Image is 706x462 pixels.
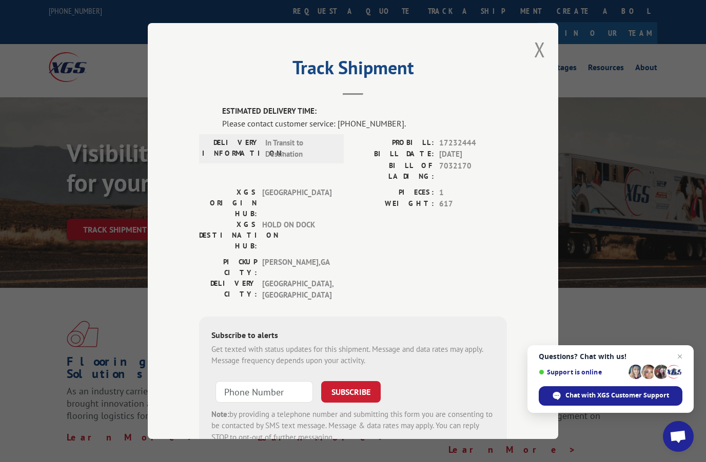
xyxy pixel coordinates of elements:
[439,198,507,210] span: 617
[262,219,331,251] span: HOLD ON DOCK
[199,278,257,301] label: DELIVERY CITY:
[262,278,331,301] span: [GEOGRAPHIC_DATA] , [GEOGRAPHIC_DATA]
[353,149,434,160] label: BILL DATE:
[439,187,507,199] span: 1
[674,350,686,363] span: Close chat
[199,187,257,219] label: XGS ORIGIN HUB:
[202,137,260,160] label: DELIVERY INFORMATION:
[439,149,507,160] span: [DATE]
[534,36,545,63] button: Close modal
[539,368,625,376] span: Support is online
[565,391,669,400] span: Chat with XGS Customer Support
[265,137,335,160] span: In Transit to Destination
[321,381,381,403] button: SUBSCRIBE
[222,106,507,117] label: ESTIMATED DELIVERY TIME:
[353,198,434,210] label: WEIGHT:
[199,257,257,278] label: PICKUP CITY:
[539,386,682,406] div: Chat with XGS Customer Support
[199,60,507,80] h2: Track Shipment
[211,409,229,419] strong: Note:
[215,381,313,403] input: Phone Number
[353,160,434,182] label: BILL OF LADING:
[222,117,507,130] div: Please contact customer service: [PHONE_NUMBER].
[439,160,507,182] span: 7032170
[439,137,507,149] span: 17232444
[211,409,495,444] div: by providing a telephone number and submitting this form you are consenting to be contacted by SM...
[353,187,434,199] label: PIECES:
[211,329,495,344] div: Subscribe to alerts
[663,421,694,452] div: Open chat
[211,344,495,367] div: Get texted with status updates for this shipment. Message and data rates may apply. Message frequ...
[262,257,331,278] span: [PERSON_NAME] , GA
[539,352,682,361] span: Questions? Chat with us!
[262,187,331,219] span: [GEOGRAPHIC_DATA]
[199,219,257,251] label: XGS DESTINATION HUB:
[353,137,434,149] label: PROBILL:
